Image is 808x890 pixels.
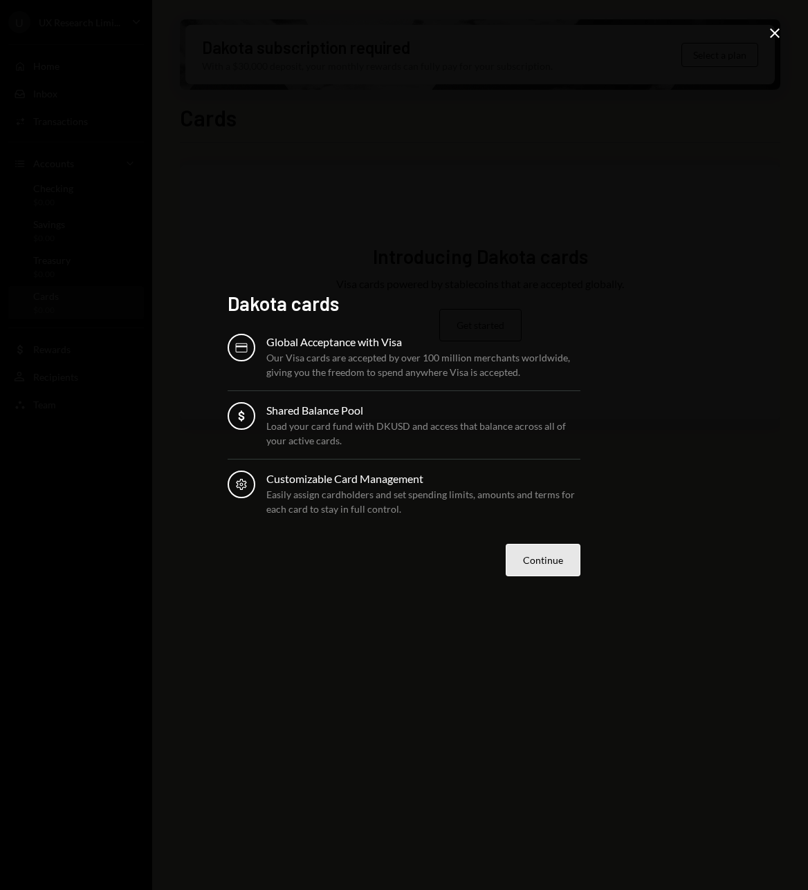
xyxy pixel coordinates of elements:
div: Global Acceptance with Visa [266,334,580,350]
div: Our Visa cards are accepted by over 100 million merchants worldwide, giving you the freedom to sp... [266,350,580,379]
div: Easily assign cardholders and set spending limits, amounts and terms for each card to stay in ful... [266,487,580,516]
div: Shared Balance Pool [266,402,580,419]
div: Customizable Card Management [266,471,580,487]
button: Continue [506,544,580,576]
div: Load your card fund with DKUSD and access that balance across all of your active cards. [266,419,580,448]
h2: Dakota cards [228,290,580,317]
